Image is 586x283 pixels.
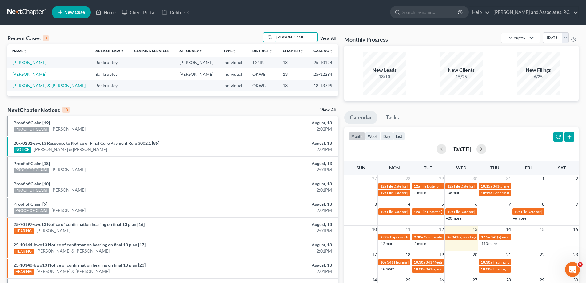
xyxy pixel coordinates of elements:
[14,262,146,268] a: 25-10140-bwo13 Notice of confirmation hearing on final 13 plan [23]
[309,80,338,91] td: 18-13799
[93,7,119,18] a: Home
[14,222,145,227] a: 25-70197-swe13 Notice of confirmation hearing on final 13 plan [16]
[247,80,277,91] td: OKWB
[274,33,317,42] input: Search by name...
[505,226,512,233] span: 14
[371,226,377,233] span: 10
[36,228,70,234] a: [PERSON_NAME]
[505,251,512,258] span: 21
[481,184,492,188] span: 10:15a
[565,262,580,277] iframe: Intercom live chat
[278,68,309,80] td: 13
[387,191,469,195] span: File Date for [PERSON_NAME] & [PERSON_NAME]
[12,60,46,65] a: [PERSON_NAME]
[14,228,34,234] div: HEARING
[371,175,377,182] span: 27
[179,48,203,53] a: Attorneyunfold_more
[440,67,483,74] div: New Clients
[387,260,442,265] span: 341 Hearing for [PERSON_NAME]
[223,48,236,53] a: Typeunfold_more
[230,146,332,152] div: 2:01PM
[218,68,247,80] td: Individual
[438,175,444,182] span: 29
[371,251,377,258] span: 17
[441,200,444,208] span: 5
[472,251,478,258] span: 20
[51,187,86,193] a: [PERSON_NAME]
[456,165,466,170] span: Wed
[230,268,332,274] div: 2:01PM
[159,7,193,18] a: DebtorCC
[389,165,400,170] span: Mon
[454,184,503,188] span: File Date for [PERSON_NAME]
[230,126,332,132] div: 2:02PM
[7,34,49,42] div: Recent Cases
[508,200,512,208] span: 7
[405,251,411,258] span: 18
[539,251,545,258] span: 22
[513,216,526,220] a: +6 more
[14,120,50,125] a: Proof of Claim [19]
[90,80,129,91] td: Bankruptcy
[300,49,304,53] i: unfold_more
[247,68,277,80] td: OKWB
[424,165,432,170] span: Tue
[230,181,332,187] div: August, 13
[472,226,478,233] span: 13
[481,235,490,239] span: 8:15a
[7,106,70,114] div: NextChapter Notices
[64,10,85,15] span: New Case
[393,132,405,140] button: list
[479,241,497,246] a: +113 more
[12,83,86,88] a: [PERSON_NAME] & [PERSON_NAME]
[493,267,551,271] span: Hearing for Total Alloy Foundry, Inc.
[387,184,473,188] span: File Date for [PERSON_NAME][GEOGRAPHIC_DATA]
[412,241,426,246] a: +5 more
[558,165,566,170] span: Sat
[278,80,309,91] td: 13
[447,184,453,188] span: 12a
[402,6,459,18] input: Search by name...
[218,57,247,68] td: Individual
[469,7,490,18] a: Help
[62,107,70,113] div: 10
[230,242,332,248] div: August, 13
[313,48,333,53] a: Case Nounfold_more
[414,260,425,265] span: 10:30a
[454,209,536,214] span: File Date for [PERSON_NAME] & [PERSON_NAME]
[412,190,426,195] a: +5 more
[14,161,50,166] a: Proof of Claim [18]
[380,111,405,124] a: Tasks
[506,35,525,40] div: Bankruptcy
[421,184,470,188] span: File Date for [PERSON_NAME]
[14,201,47,207] a: Proof of Claim [9]
[363,74,406,80] div: 13/10
[517,67,560,74] div: New Filings
[539,226,545,233] span: 15
[12,71,46,77] a: [PERSON_NAME]
[344,36,388,43] h3: Monthly Progress
[493,260,551,265] span: Hearing for Total Alloy Foundry, Inc.
[230,248,332,254] div: 2:01PM
[230,187,332,193] div: 2:01PM
[309,68,338,80] td: 25-12294
[380,184,386,188] span: 12a
[490,165,499,170] span: Thu
[95,48,124,53] a: Area of Lawunfold_more
[320,108,336,112] a: View All
[12,48,27,53] a: Nameunfold_more
[278,57,309,68] td: 13
[230,120,332,126] div: August, 13
[51,207,86,213] a: [PERSON_NAME]
[525,165,532,170] span: Fri
[451,146,472,152] h2: [DATE]
[575,175,579,182] span: 2
[230,201,332,207] div: August, 13
[36,268,110,274] a: [PERSON_NAME] & [PERSON_NAME]
[218,80,247,91] td: Individual
[572,226,579,233] span: 16
[380,209,386,214] span: 12a
[174,68,218,80] td: [PERSON_NAME]
[481,191,492,195] span: 10:15a
[381,132,393,140] button: day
